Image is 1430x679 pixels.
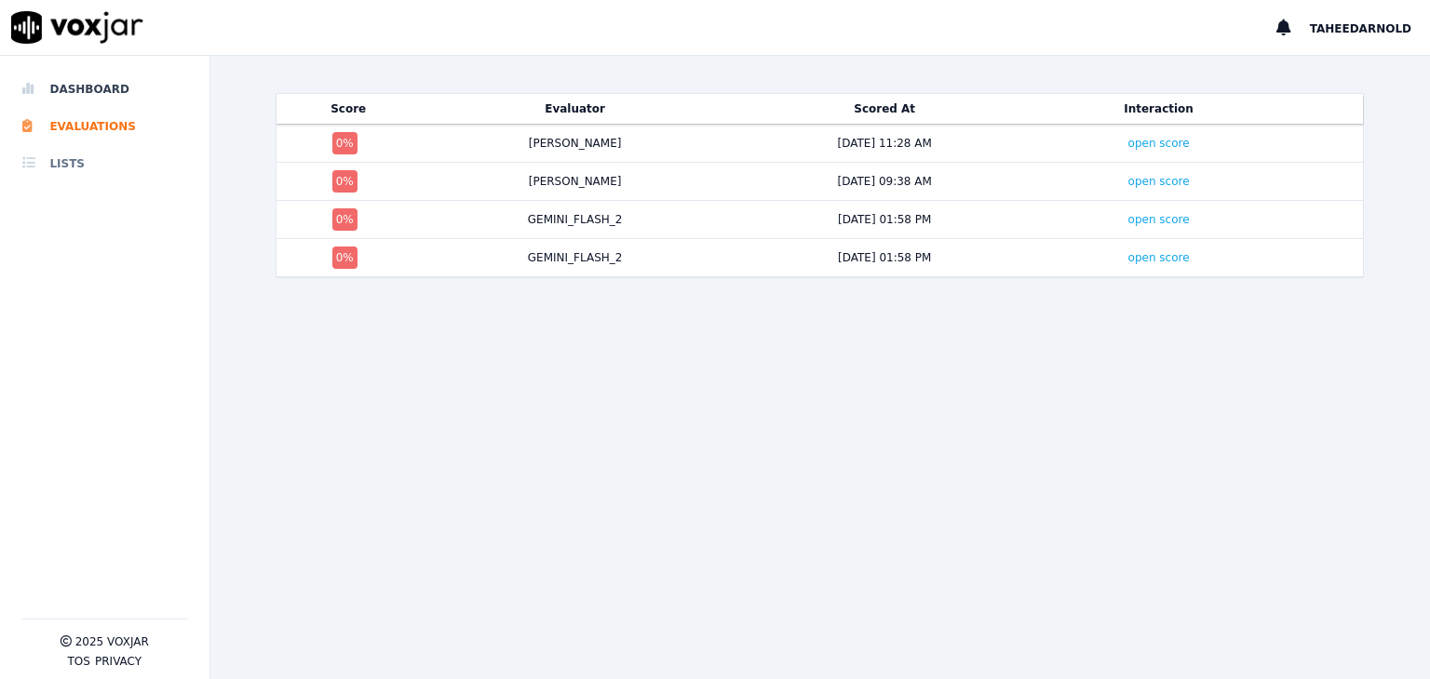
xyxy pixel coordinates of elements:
div: 0 % [332,246,357,269]
button: Scored At [854,101,915,116]
a: Evaluations [22,108,187,145]
button: Score [331,101,366,116]
div: GEMINI_FLASH_2 [528,250,623,265]
div: 0 % [332,170,357,193]
a: Dashboard [22,71,187,108]
div: [DATE] 01:58 PM [838,212,931,227]
button: Evaluator [545,101,605,116]
div: [DATE] 09:38 AM [838,174,932,189]
div: [PERSON_NAME] [529,136,622,151]
div: 0 % [332,132,357,154]
button: TOS [68,654,90,669]
button: Interaction [1124,101,1194,116]
div: [DATE] 11:28 AM [838,136,932,151]
img: voxjar logo [11,11,143,44]
a: Lists [22,145,187,182]
button: Taheedarnold [1310,17,1430,39]
a: open score [1128,137,1190,150]
div: [DATE] 01:58 PM [838,250,931,265]
a: open score [1128,175,1190,188]
button: Privacy [95,654,142,669]
div: GEMINI_FLASH_2 [528,212,623,227]
div: [PERSON_NAME] [529,174,622,189]
p: 2025 Voxjar [75,634,149,649]
span: Taheedarnold [1310,22,1411,35]
a: open score [1128,213,1190,226]
div: 0 % [332,208,357,231]
a: open score [1128,251,1190,264]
